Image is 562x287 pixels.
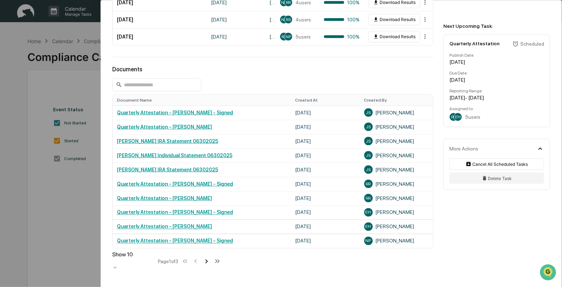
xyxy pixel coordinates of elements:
[449,71,544,76] div: Due Date:
[364,222,429,231] div: [PERSON_NAME]
[539,263,558,283] iframe: Open customer support
[366,167,371,172] span: JS
[158,259,178,265] div: Page 1 of 3
[360,95,433,106] th: Created By
[364,237,429,245] div: [PERSON_NAME]
[291,177,360,191] td: [DATE]
[286,17,291,22] span: RS
[295,17,311,22] span: 4 users
[366,139,371,144] span: JS
[117,138,218,144] a: [PERSON_NAME] IRA Statement 06302025
[117,195,212,201] a: Quarterly Attestation - [PERSON_NAME]
[281,17,287,22] span: NP
[449,158,544,170] button: Cancel All Scheduled Tasks
[295,34,311,40] span: 5 users
[14,103,45,111] span: Data Lookup
[449,173,544,184] button: Delete Task
[324,34,360,40] div: 100%
[49,87,91,100] a: 🗄️Attestations
[364,180,429,188] div: [PERSON_NAME]
[265,11,275,28] td: [DATE] - [DATE]
[117,238,233,244] a: Quarterly Attestation - [PERSON_NAME] - Signed
[113,28,207,45] td: [DATE]
[449,41,500,46] div: Quarterly Attestation
[59,90,88,97] span: Attestations
[443,23,550,29] div: Next Upcoming Task:
[520,41,544,47] div: Scheduled
[117,110,233,116] a: Quarterly Attestation - [PERSON_NAME] - Signed
[112,66,433,73] div: Documents
[449,59,544,65] div: [DATE]
[291,205,360,220] td: [DATE]
[291,106,360,120] td: [DATE]
[364,194,429,203] div: [PERSON_NAME]
[291,148,360,163] td: [DATE]
[366,181,371,186] span: RR
[113,95,291,106] th: Document Name
[7,15,130,26] p: How can we help?
[207,11,265,28] td: [DATE]
[4,87,49,100] a: 🖐️Preclearance
[451,114,456,119] span: RS
[449,95,544,101] div: [DATE] - [DATE]
[291,234,360,248] td: [DATE]
[113,11,207,28] td: [DATE]
[117,210,233,215] a: Quarterly Attestation - [PERSON_NAME] - Signed
[291,134,360,148] td: [DATE]
[7,91,13,96] div: 🖐️
[117,181,233,187] a: Quarterly Attestation - [PERSON_NAME] - Signed
[117,124,212,130] a: Quarterly Attestation - [PERSON_NAME]
[7,55,20,67] img: 1746055101610-c473b297-6a78-478c-a979-82029cc54cd1
[282,34,287,39] span: RS
[364,108,429,117] div: [PERSON_NAME]
[291,163,360,177] td: [DATE]
[207,28,265,45] td: [DATE]
[24,62,90,67] div: We're available if you need us!
[368,14,420,25] button: Download Results
[364,165,429,174] div: [PERSON_NAME]
[366,210,371,215] span: EH
[24,55,117,62] div: Start new chat
[291,95,360,106] th: Created At
[449,88,544,93] div: Reporting Range:
[291,220,360,234] td: [DATE]
[4,101,48,113] a: 🔎Data Lookup
[449,53,544,58] div: Publish Date:
[366,196,371,201] span: RR
[366,224,371,229] span: EH
[449,77,544,83] div: [DATE]
[265,28,275,45] td: [DATE] - [DATE]
[364,123,429,131] div: [PERSON_NAME]
[364,151,429,160] div: [PERSON_NAME]
[364,137,429,145] div: [PERSON_NAME]
[366,110,371,115] span: JS
[366,239,371,244] span: NP
[291,120,360,134] td: [DATE]
[285,34,291,39] span: NP
[112,251,155,258] div: Show 10
[117,167,218,173] a: [PERSON_NAME] IRA Statement 06302025
[465,114,480,120] span: 5 users
[324,17,360,22] div: 100%
[7,104,13,110] div: 🔎
[455,114,461,119] span: EH
[366,124,371,129] span: JS
[71,121,86,126] span: Pylon
[121,57,130,65] button: Start new chat
[368,31,420,42] button: Download Results
[449,146,478,152] div: More Actions
[14,90,46,97] span: Preclearance
[117,153,232,158] a: [PERSON_NAME] Individual Statement 06302025
[449,106,544,111] div: Assigned to:
[117,224,212,230] a: Quarterly Attestation - [PERSON_NAME]
[52,91,57,96] div: 🗄️
[366,153,371,158] span: JS
[364,208,429,217] div: [PERSON_NAME]
[50,121,86,126] a: Powered byPylon
[291,191,360,205] td: [DATE]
